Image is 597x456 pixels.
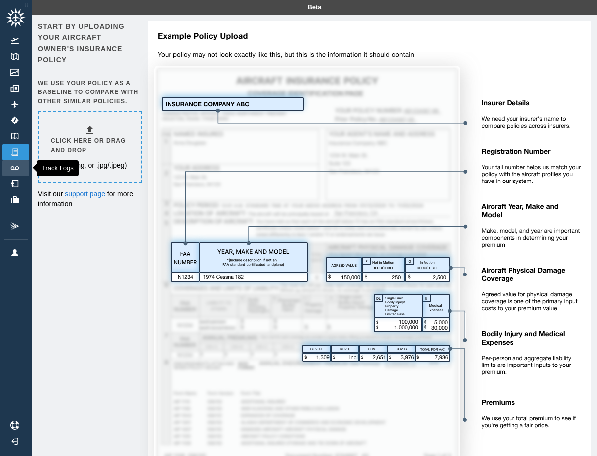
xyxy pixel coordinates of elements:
h6: Start by uploading your aircraft owner's insurance policy [38,21,140,66]
h6: We use your policy as a baseline to compare with other similar policies. [38,79,140,106]
p: Visit our for more information [38,189,140,209]
a: support page [65,190,105,198]
h6: Click here or drag and drop [51,136,129,155]
p: (.pdf, .png, or .jpg/.jpeg) [53,160,127,170]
